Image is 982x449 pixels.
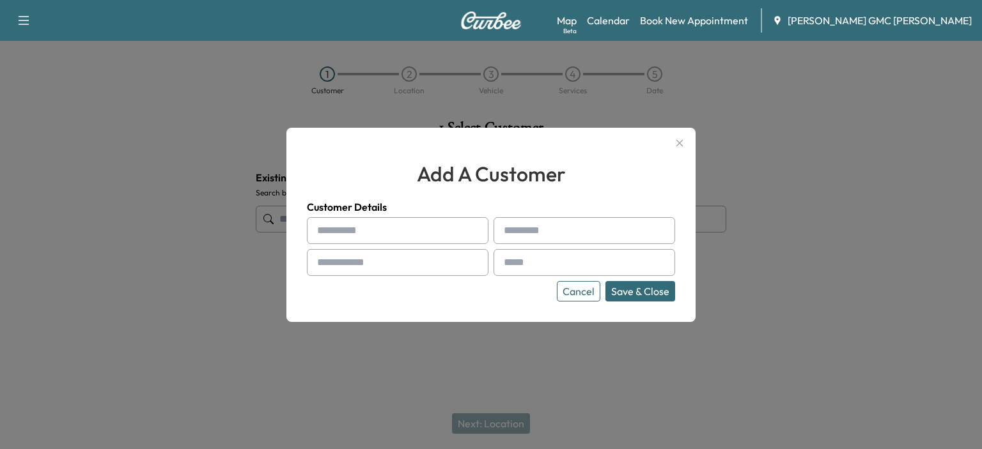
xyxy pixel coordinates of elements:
[587,13,630,28] a: Calendar
[788,13,972,28] span: [PERSON_NAME] GMC [PERSON_NAME]
[605,281,675,301] button: Save & Close
[460,11,522,29] img: Curbee Logo
[640,13,748,28] a: Book New Appointment
[563,26,577,36] div: Beta
[557,13,577,28] a: MapBeta
[307,199,675,215] h4: Customer Details
[557,281,600,301] button: Cancel
[307,158,675,189] h2: add a customer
